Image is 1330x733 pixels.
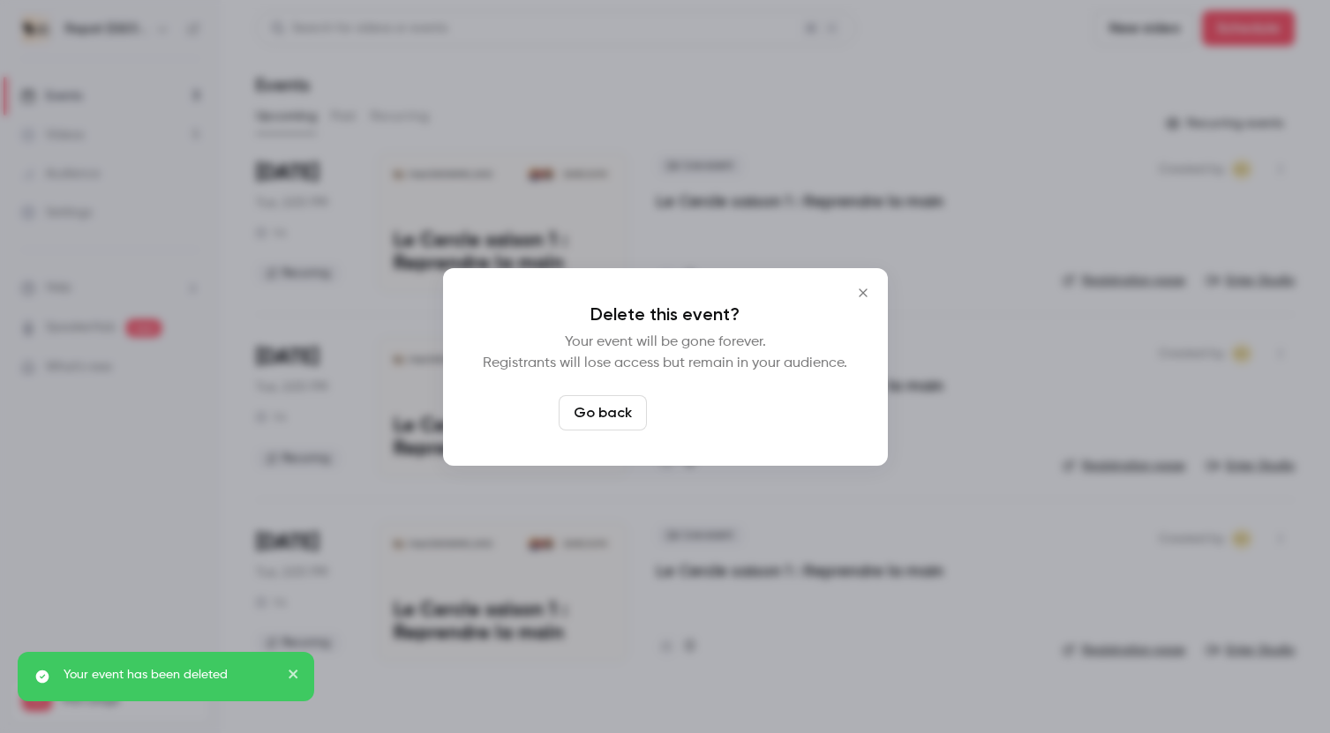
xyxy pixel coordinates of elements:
p: Your event will be gone forever. Registrants will lose access but remain in your audience. [478,332,853,374]
button: Go back [559,395,647,430]
button: close [288,666,300,687]
button: Delete event [654,395,772,430]
p: Your event has been deleted [64,666,275,684]
button: Close [845,275,881,310]
p: Delete this event? [478,303,853,325]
